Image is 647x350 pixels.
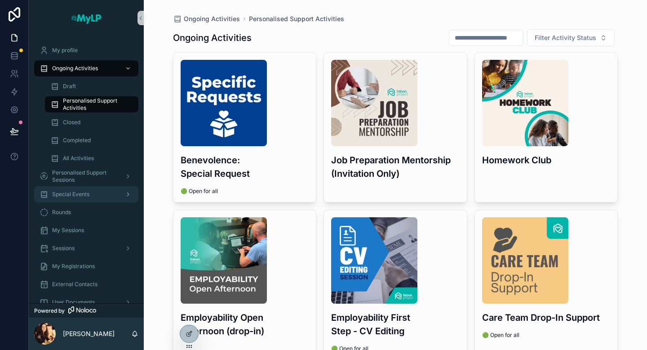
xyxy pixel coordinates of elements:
[331,60,417,146] img: job-preparation-mentorship.jpg
[63,83,76,90] span: Draft
[71,11,102,25] img: App logo
[52,47,78,54] span: My profile
[34,204,138,220] a: Rounds
[45,150,138,166] a: All Activities
[63,97,129,112] span: Personalised Support Activities
[52,209,71,216] span: Rounds
[173,14,240,23] a: Ongoing Activities
[34,60,138,76] a: Ongoing Activities
[52,299,95,306] span: User Documents
[34,294,138,310] a: User Documents
[527,29,615,46] button: Select Button
[52,245,75,252] span: Sessions
[482,217,568,304] img: CARE.jpg
[29,303,144,318] a: Powered by
[474,52,618,202] a: HWC-Logo---Main-Version.pngHomework Club
[45,78,138,94] a: Draft
[45,132,138,148] a: Completed
[181,217,267,304] img: Employability-open-afternoon.jpg
[331,217,417,304] img: CV-Editing-Session.jpg
[34,240,138,256] a: Sessions
[181,153,309,180] h3: Benevolence: Special Request
[249,14,344,23] a: Personalised Support Activities
[34,258,138,274] a: My Registrations
[173,31,252,44] h1: Ongoing Activities
[45,114,138,130] a: Closed
[181,188,309,195] span: 🟢 Open for all
[45,96,138,112] a: Personalised Support Activities
[34,42,138,58] a: My profile
[52,65,98,72] span: Ongoing Activities
[34,276,138,292] a: External Contacts
[34,168,138,184] a: Personalised Support Sessions
[34,307,65,314] span: Powered by
[63,137,91,144] span: Completed
[482,311,611,324] h3: Care Team Drop-In Support
[52,227,84,234] span: My Sessions
[331,153,460,180] h3: Job Preparation Mentorship (Invitation Only)
[181,60,267,146] img: BENEVOLENCE-(1).jpg
[331,311,460,338] h3: Employability First Step - CV Editing
[52,169,118,184] span: Personalised Support Sessions
[52,281,97,288] span: External Contacts
[482,332,611,339] span: 🟢 Open for all
[323,52,467,202] a: job-preparation-mentorship.jpgJob Preparation Mentorship (Invitation Only)
[29,36,144,303] div: scrollable content
[482,153,611,167] h3: Homework Club
[34,222,138,238] a: My Sessions
[535,33,596,42] span: Filter Activity Status
[52,191,89,198] span: Special Events
[184,14,240,23] span: Ongoing Activities
[63,119,80,126] span: Closed
[482,60,568,146] img: HWC-Logo---Main-Version.png
[34,186,138,202] a: Special Events
[173,52,317,202] a: BENEVOLENCE-(1).jpgBenevolence: Special Request🟢 Open for all
[63,155,94,162] span: All Activities
[181,311,309,338] h3: Employability Open Afternoon (drop-in)
[52,263,95,270] span: My Registrations
[63,329,115,338] p: [PERSON_NAME]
